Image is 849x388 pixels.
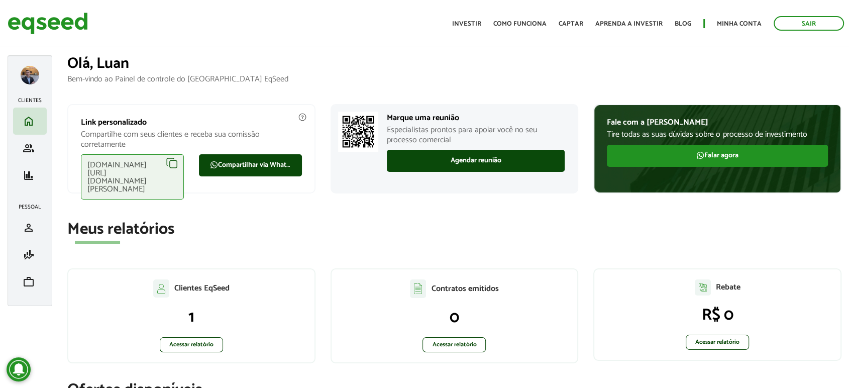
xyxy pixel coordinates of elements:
[16,169,44,181] a: finance
[387,113,565,123] p: Marque uma reunião
[23,249,35,261] span: finance_mode
[13,98,47,104] h2: Clientes
[23,169,35,181] span: finance
[81,130,302,149] p: Compartilhe com seus clientes e receba sua comissão corretamente
[607,145,828,167] a: Falar agora
[695,279,711,296] img: agent-relatorio.svg
[298,113,307,122] img: agent-meulink-info2.svg
[67,55,841,72] h1: Olá, Luan
[607,130,828,139] p: Tire todas as suas dúvidas sobre o processo de investimento
[16,142,44,154] a: group
[16,222,44,234] a: person
[16,115,44,127] a: home
[153,279,169,298] img: agent-clientes.svg
[13,241,47,268] li: Minha simulação
[493,21,547,27] a: Como funciona
[21,66,39,84] a: Expandir menu
[13,214,47,241] li: Meu perfil
[696,151,704,159] img: FaWhatsapp.svg
[559,21,583,27] a: Captar
[81,118,302,127] p: Link personalizado
[410,279,426,298] img: agent-contratos.svg
[13,204,47,210] h2: Pessoal
[422,337,486,352] a: Acessar relatório
[16,276,44,288] a: work
[342,308,568,327] p: 0
[78,308,304,327] p: 1
[23,142,35,154] span: group
[686,335,749,350] a: Acessar relatório
[595,21,663,27] a: Aprenda a investir
[160,337,223,352] a: Acessar relatório
[774,16,844,31] a: Sair
[23,222,35,234] span: person
[8,10,88,37] img: EqSeed
[716,282,740,292] p: Rebate
[604,306,830,325] p: R$ 0
[13,108,47,135] li: Início
[67,221,841,238] h2: Meus relatórios
[387,150,565,172] a: Agendar reunião
[67,74,841,84] p: Bem-vindo ao Painel de controle do [GEOGRAPHIC_DATA] EqSeed
[23,115,35,127] span: home
[13,162,47,189] li: Meus relatórios
[431,284,498,294] p: Contratos emitidos
[13,135,47,162] li: Investimento assistido
[210,161,218,169] img: FaWhatsapp.svg
[23,276,35,288] span: work
[675,21,691,27] a: Blog
[717,21,762,27] a: Minha conta
[81,154,184,200] div: [DOMAIN_NAME][URL][DOMAIN_NAME][PERSON_NAME]
[199,154,302,176] a: Compartilhar via WhatsApp
[338,112,378,152] img: Marcar reunião com consultor
[16,249,44,261] a: finance_mode
[387,125,565,144] p: Especialistas prontos para apoiar você no seu processo comercial
[607,118,828,127] p: Fale com a [PERSON_NAME]
[452,21,481,27] a: Investir
[13,268,47,296] li: Meu portfólio
[174,283,230,293] p: Clientes EqSeed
